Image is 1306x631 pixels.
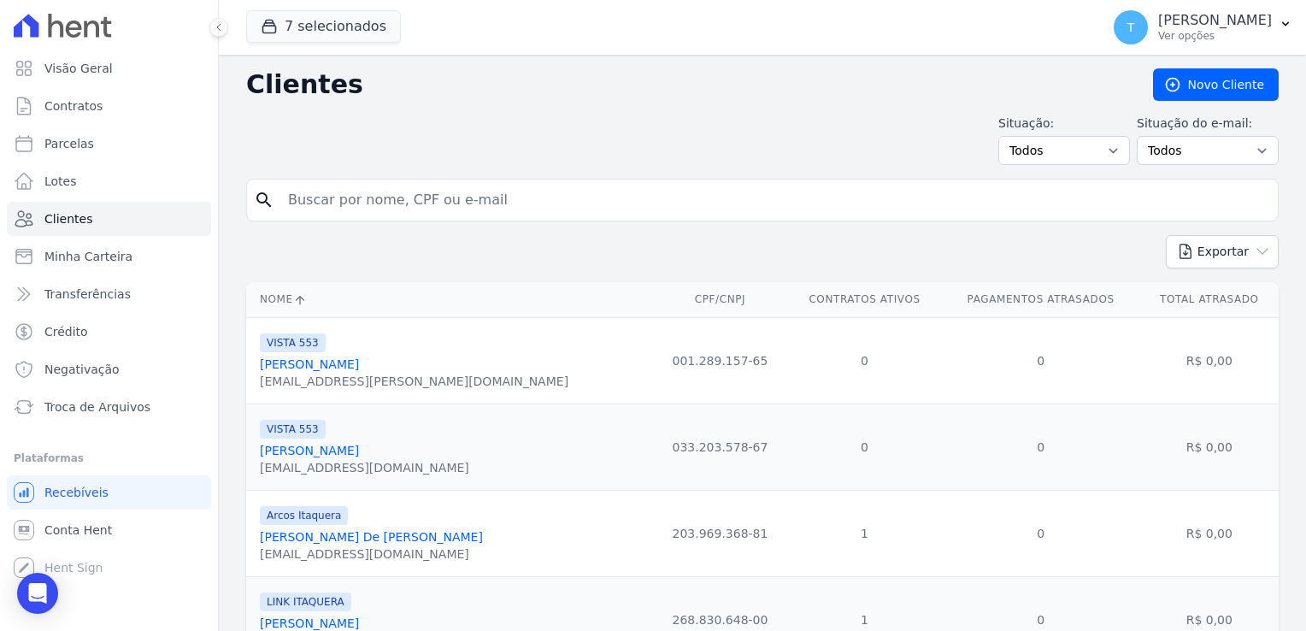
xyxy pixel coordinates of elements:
[260,506,348,525] span: Arcos Itaquera
[942,490,1140,576] td: 0
[44,97,103,115] span: Contratos
[653,317,788,404] td: 001.289.157-65
[17,573,58,614] div: Open Intercom Messenger
[1158,12,1272,29] p: [PERSON_NAME]
[7,164,211,198] a: Lotes
[246,282,653,317] th: Nome
[7,127,211,161] a: Parcelas
[7,277,211,311] a: Transferências
[44,522,112,539] span: Conta Hent
[14,448,204,469] div: Plataformas
[1166,235,1279,268] button: Exportar
[278,183,1271,217] input: Buscar por nome, CPF ou e-mail
[260,593,351,611] span: LINK ITAQUERA
[260,530,483,544] a: [PERSON_NAME] De [PERSON_NAME]
[7,315,211,349] a: Crédito
[44,323,88,340] span: Crédito
[7,202,211,236] a: Clientes
[942,282,1140,317] th: Pagamentos Atrasados
[44,173,77,190] span: Lotes
[260,420,326,439] span: VISTA 553
[260,545,483,563] div: [EMAIL_ADDRESS][DOMAIN_NAME]
[653,490,788,576] td: 203.969.368-81
[1140,282,1279,317] th: Total Atrasado
[44,248,132,265] span: Minha Carteira
[7,89,211,123] a: Contratos
[942,317,1140,404] td: 0
[260,357,359,371] a: [PERSON_NAME]
[260,373,568,390] div: [EMAIL_ADDRESS][PERSON_NAME][DOMAIN_NAME]
[7,475,211,510] a: Recebíveis
[254,190,274,210] i: search
[44,286,131,303] span: Transferências
[1158,29,1272,43] p: Ver opções
[1140,404,1279,490] td: R$ 0,00
[7,390,211,424] a: Troca de Arquivos
[7,352,211,386] a: Negativação
[942,404,1140,490] td: 0
[44,484,109,501] span: Recebíveis
[1100,3,1306,51] button: T [PERSON_NAME] Ver opções
[653,282,788,317] th: CPF/CNPJ
[787,282,941,317] th: Contratos Ativos
[1153,68,1279,101] a: Novo Cliente
[1140,317,1279,404] td: R$ 0,00
[44,361,120,378] span: Negativação
[787,317,941,404] td: 0
[1127,21,1135,33] span: T
[44,210,92,227] span: Clientes
[260,333,326,352] span: VISTA 553
[998,115,1130,133] label: Situação:
[260,616,359,630] a: [PERSON_NAME]
[44,60,113,77] span: Visão Geral
[246,69,1126,100] h2: Clientes
[1140,490,1279,576] td: R$ 0,00
[1137,115,1279,133] label: Situação do e-mail:
[44,135,94,152] span: Parcelas
[7,239,211,274] a: Minha Carteira
[7,513,211,547] a: Conta Hent
[787,404,941,490] td: 0
[653,404,788,490] td: 033.203.578-67
[44,398,150,416] span: Troca de Arquivos
[787,490,941,576] td: 1
[260,459,469,476] div: [EMAIL_ADDRESS][DOMAIN_NAME]
[260,444,359,457] a: [PERSON_NAME]
[246,10,401,43] button: 7 selecionados
[7,51,211,86] a: Visão Geral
